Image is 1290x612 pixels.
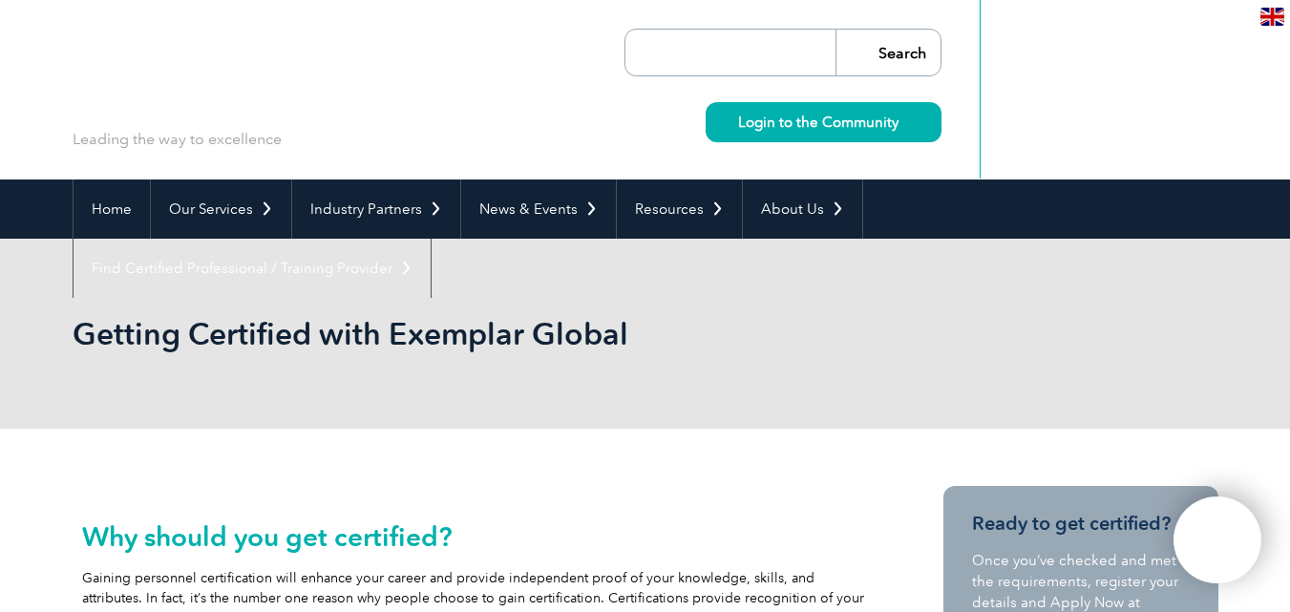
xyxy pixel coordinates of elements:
h1: Getting Certified with Exemplar Global [73,315,806,352]
a: Find Certified Professional / Training Provider [74,239,431,298]
a: Resources [617,179,742,239]
a: About Us [743,179,862,239]
h3: Ready to get certified? [972,512,1190,536]
a: Home [74,179,150,239]
img: svg+xml;nitro-empty-id=MTEzNDoxMTY=-1;base64,PHN2ZyB2aWV3Qm94PSIwIDAgNDAwIDQwMCIgd2lkdGg9IjQwMCIg... [1194,517,1241,564]
img: en [1260,8,1284,26]
h2: Why should you get certified? [82,521,865,552]
img: svg+xml;nitro-empty-id=MzYyOjIyMw==-1;base64,PHN2ZyB2aWV3Qm94PSIwIDAgMTEgMTEiIHdpZHRoPSIxMSIgaGVp... [899,116,909,127]
input: Search [835,30,941,75]
a: Login to the Community [706,102,941,142]
p: Leading the way to excellence [73,129,282,150]
a: Our Services [151,179,291,239]
a: News & Events [461,179,616,239]
a: Industry Partners [292,179,460,239]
